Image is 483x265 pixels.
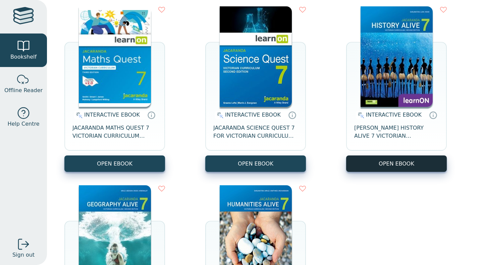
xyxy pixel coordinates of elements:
[147,111,155,119] a: Interactive eBooks are accessed online via the publisher’s portal. They contain interactive resou...
[215,111,223,119] img: interactive.svg
[12,251,35,259] span: Sign out
[7,120,39,128] span: Help Centre
[429,111,437,119] a: Interactive eBooks are accessed online via the publisher’s portal. They contain interactive resou...
[213,124,298,140] span: JACARANDA SCIENCE QUEST 7 FOR VICTORIAN CURRICULUM LEARNON 2E EBOOK
[64,155,165,172] button: OPEN EBOOK
[288,111,296,119] a: Interactive eBooks are accessed online via the publisher’s portal. They contain interactive resou...
[84,112,140,118] span: INTERACTIVE EBOOK
[72,124,157,140] span: JACARANDA MATHS QUEST 7 VICTORIAN CURRICULUM LEARNON EBOOK 3E
[79,6,151,107] img: b87b3e28-4171-4aeb-a345-7fa4fe4e6e25.jpg
[10,53,37,61] span: Bookshelf
[354,124,439,140] span: [PERSON_NAME] HISTORY ALIVE 7 VICTORIAN CURRICULUM LEARNON EBOOK 2E
[366,112,422,118] span: INTERACTIVE EBOOK
[225,112,281,118] span: INTERACTIVE EBOOK
[346,155,447,172] button: OPEN EBOOK
[220,6,292,107] img: 329c5ec2-5188-ea11-a992-0272d098c78b.jpg
[4,86,43,94] span: Offline Reader
[356,111,364,119] img: interactive.svg
[205,155,306,172] button: OPEN EBOOK
[361,6,433,107] img: d4781fba-7f91-e911-a97e-0272d098c78b.jpg
[74,111,83,119] img: interactive.svg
